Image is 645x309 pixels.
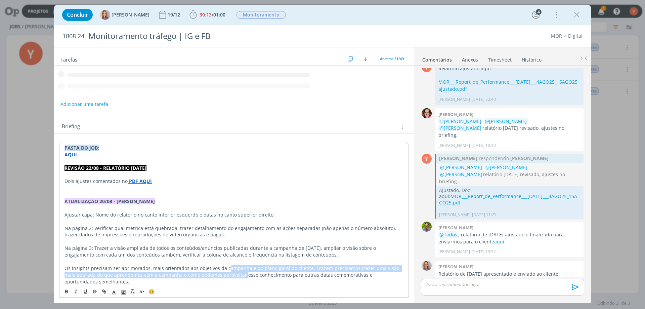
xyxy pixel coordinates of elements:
[236,11,286,19] button: Monitoramento
[129,178,152,184] strong: PDF AQUI
[485,164,527,170] span: @[PERSON_NAME]
[380,56,404,61] span: Abertas 31/49
[64,245,403,258] p: Na página 3: Trazer a visão ampliada de todos os conteúdos/anúncios publicadas durante a campanha...
[363,57,368,61] img: arrow-down.svg
[236,11,286,19] span: Monitoramento
[485,118,527,124] span: @[PERSON_NAME]
[536,9,542,15] div: 4
[438,264,473,270] b: [PERSON_NAME]
[148,288,155,295] span: 🙂
[64,211,403,218] p: Ajustar capa: Nome do relatório no canto inferior esquerdo e datas no canto superior direito.
[439,155,477,162] strong: [PERSON_NAME]
[439,231,457,238] span: @Todos
[551,33,562,39] a: MOR
[422,261,432,271] img: A
[438,231,580,245] p: , relatório de [DATE] ajustado e finalizado para enviarmos para o cliente
[54,5,591,303] div: dialog
[213,11,225,18] span: 01:00
[422,154,432,164] div: Y
[62,9,93,21] button: Concluir
[109,288,119,296] span: Cor do Texto
[60,55,77,63] span: Tarefas
[440,171,482,178] span: @[PERSON_NAME]
[530,9,541,20] button: 4
[100,10,110,20] img: A
[438,143,470,149] p: [PERSON_NAME]
[438,249,470,255] p: [PERSON_NAME]
[128,178,152,184] a: PDF AQUI
[439,118,481,124] span: @[PERSON_NAME]
[60,98,109,110] button: Adicionar uma tarefa
[439,164,580,185] div: @@1100584@@ @@1081752@@ @@1048499@@ relatório Dia dos Pais revisado, ajustes no briefing.
[64,178,403,185] p: Dois ajustes comentados no
[422,222,432,232] img: T
[62,122,80,131] span: Briefing
[438,118,580,139] p: relatório [DATE] revisado, ajustes no briefing.
[64,165,146,171] strong: REVISÃO 22/08 - RELATÓRIO [DATE]
[439,187,580,206] p: Ajustado. Doc aqui:
[488,53,512,63] a: Timesheet
[147,288,156,296] button: 🙂
[422,53,452,63] a: Comentários
[471,249,496,255] span: [DATE] 13:32
[67,12,88,17] span: Concluir
[422,108,432,118] img: B
[86,28,363,44] div: Monitoramento tráfego | IG e FB
[510,155,549,162] strong: [PERSON_NAME]
[438,225,473,231] b: [PERSON_NAME]
[439,164,580,185] p: relatório [DATE] revisado, ajustes no briefing.
[168,12,181,17] div: 19/12
[422,62,432,72] div: Y
[64,145,99,151] strong: PASTA DO JOB:
[212,11,213,18] span: /
[438,111,473,117] b: [PERSON_NAME]
[64,225,403,238] p: Na página 2: Verificar qual métrica está quebrada, trazer detalhamento do engajamento com as açõe...
[64,198,155,204] strong: ATUALIZAÇÃO 20/08 - [PERSON_NAME]
[439,125,481,131] span: @[PERSON_NAME]
[471,96,496,103] span: [DATE] 22:40
[188,9,227,20] button: 30:13/01:00
[471,143,496,149] span: [DATE] 10:10
[477,155,510,162] span: respondendo
[62,33,84,40] span: 1808.24
[200,11,212,18] span: 30:13
[438,271,580,277] p: Relatório de [DATE] apresentado e enviado ao cliente.
[440,164,482,170] span: @[PERSON_NAME]
[100,10,149,20] button: A[PERSON_NAME]
[521,53,542,63] a: Histórico
[64,151,77,158] a: AQUI
[119,288,128,296] span: Cor de Fundo
[439,193,577,205] a: MOR___Report_de_Performance___[DATE]___4AGO25_15AGO25.pdf
[438,96,470,103] p: [PERSON_NAME]
[568,33,583,39] a: Digital
[438,65,580,72] p: Relatório ajustado aqui:
[438,79,577,92] a: MOR___Report_de_Performance___[DATE]___4AGO25_15AGO25 ajustado.pdf
[462,56,478,63] div: Anexos
[112,12,149,17] span: [PERSON_NAME]
[494,238,506,245] a: aqui.
[472,212,497,218] span: [DATE] 11:27
[64,265,403,285] p: Os insights precisam ser aprimorados, mais orientados aos objetivos da campanha e do plano geral ...
[439,212,471,218] p: [PERSON_NAME]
